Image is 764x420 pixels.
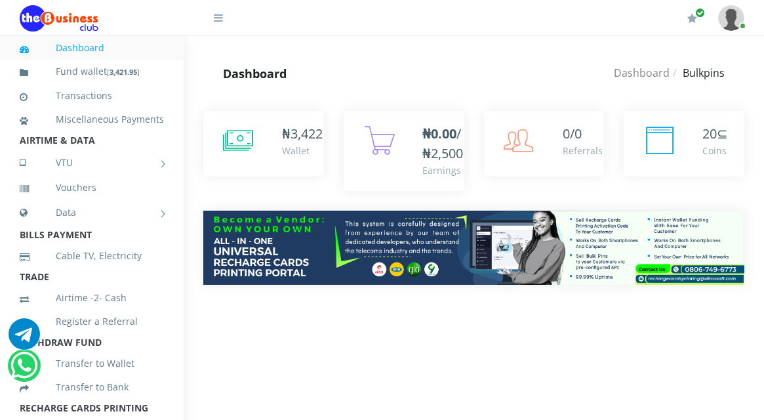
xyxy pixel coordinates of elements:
[9,328,40,350] a: Chat for support
[20,56,164,87] a: Fund wallet[3,421.95]
[10,360,37,381] a: Chat for support
[223,66,287,81] strong: Dashboard
[687,13,697,24] i: Renew/Upgrade Subscription
[20,81,164,111] a: Transactions
[20,173,164,203] a: Vouchers
[291,125,323,142] span: 3,422
[614,66,670,80] a: Dashboard
[20,348,164,379] a: Transfer to Wallet
[20,372,164,402] a: Transfer to Bank
[107,67,140,77] small: [ ]
[110,67,137,77] b: 3,421.95
[702,144,728,157] div: Coins
[422,125,456,142] b: ₦0.00
[282,124,323,144] div: ₦
[484,111,605,177] a: 0/0 Referrals
[718,5,744,31] img: User
[563,125,582,142] span: 0/0
[20,283,164,313] a: Airtime -2- Cash
[344,111,464,191] a: ₦0.00/₦2,500 Earnings
[20,146,164,179] a: VTU
[20,306,164,337] a: Register a Referral
[20,104,164,135] a: Miscellaneous Payments
[282,144,323,157] div: Wallet
[20,196,164,229] a: Data
[702,125,717,142] span: 20
[422,163,463,177] div: Earnings
[422,125,463,162] span: /₦2,500
[20,33,164,63] a: Dashboard
[203,111,324,177] a: ₦3,422 Wallet
[20,5,98,31] img: Logo
[563,144,603,157] div: Referrals
[702,124,728,144] div: ⊆
[695,8,705,18] span: Renew/Upgrade Subscription
[203,211,744,285] img: multitenant_rcp.png
[20,241,164,271] a: Cable TV, Electricity
[670,65,725,81] li: Bulkpins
